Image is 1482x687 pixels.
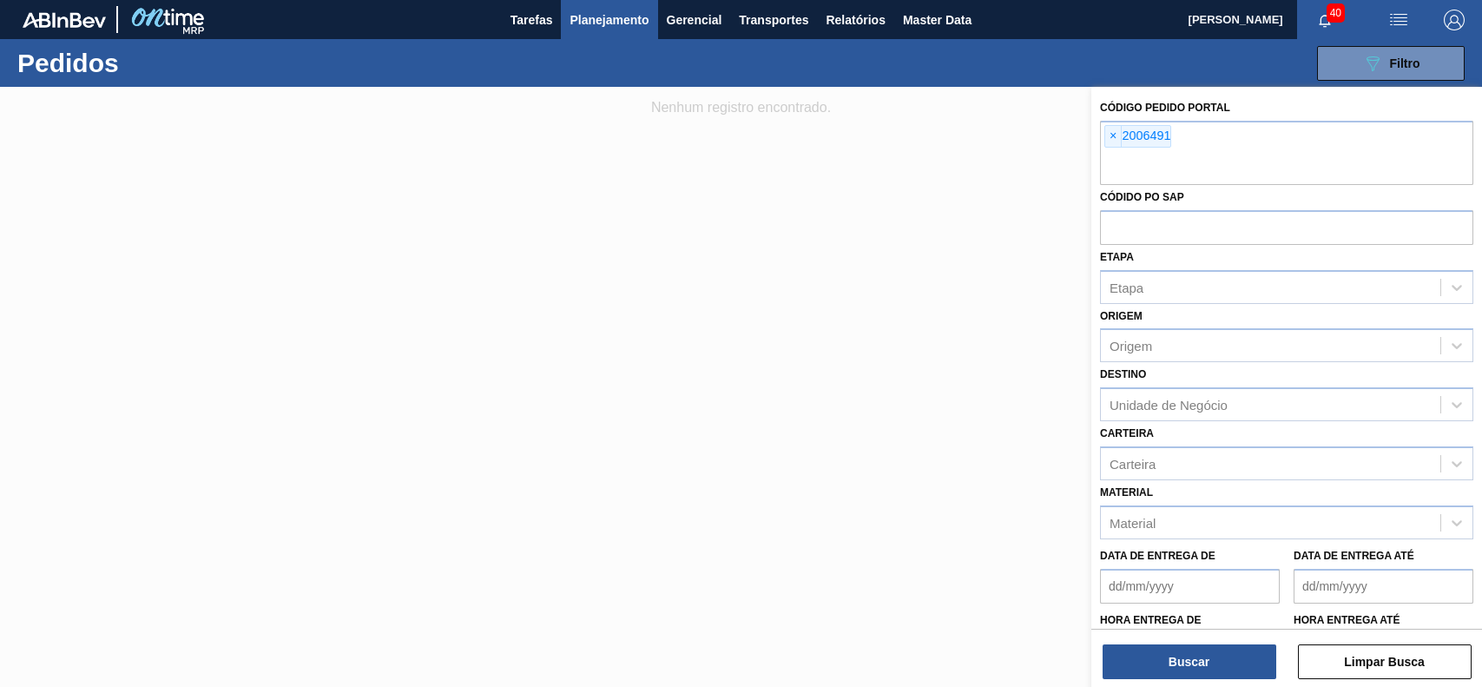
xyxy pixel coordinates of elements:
[23,12,106,28] img: TNhmsLtSVTkK8tSr43FrP2fwEKptu5GPRR3wAAAABJRU5ErkJggg==
[1100,310,1143,322] label: Origem
[1100,486,1153,499] label: Material
[1388,10,1409,30] img: userActions
[510,10,553,30] span: Tarefas
[1294,550,1414,562] label: Data de Entrega até
[1104,125,1171,148] div: 2006491
[1100,550,1215,562] label: Data de Entrega de
[1317,46,1465,81] button: Filtro
[1100,608,1280,633] label: Hora entrega de
[1110,398,1228,413] div: Unidade de Negócio
[1390,56,1420,70] span: Filtro
[1294,608,1473,633] label: Hora entrega até
[1110,515,1156,530] div: Material
[739,10,808,30] span: Transportes
[1294,569,1473,604] input: dd/mm/yyyy
[1100,427,1154,439] label: Carteira
[1327,3,1345,23] span: 40
[1100,191,1184,203] label: Códido PO SAP
[570,10,649,30] span: Planejamento
[826,10,885,30] span: Relatórios
[903,10,972,30] span: Master Data
[1110,339,1152,353] div: Origem
[1100,102,1230,114] label: Código Pedido Portal
[1110,280,1143,294] div: Etapa
[17,53,272,73] h1: Pedidos
[667,10,722,30] span: Gerencial
[1105,126,1122,147] span: ×
[1100,569,1280,604] input: dd/mm/yyyy
[1100,368,1146,380] label: Destino
[1110,456,1156,471] div: Carteira
[1297,8,1353,32] button: Notificações
[1100,251,1134,263] label: Etapa
[1444,10,1465,30] img: Logout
